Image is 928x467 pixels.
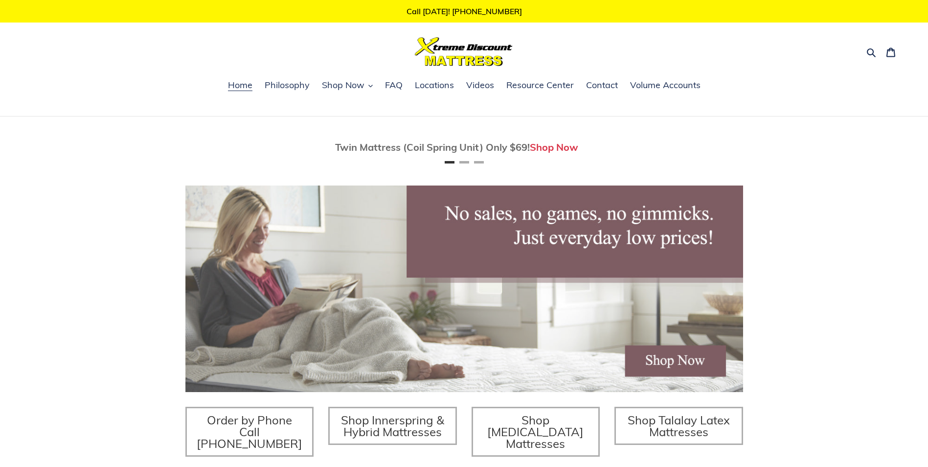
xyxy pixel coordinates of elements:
img: herobannermay2022-1652879215306_1200x.jpg [185,186,743,392]
span: Shop Talalay Latex Mattresses [628,413,730,439]
span: Volume Accounts [630,79,701,91]
a: Shop Innerspring & Hybrid Mattresses [328,407,457,445]
a: Order by Phone Call [PHONE_NUMBER] [185,407,314,457]
img: Xtreme Discount Mattress [415,37,513,66]
span: Shop Now [322,79,364,91]
span: Videos [466,79,494,91]
span: Locations [415,79,454,91]
a: Videos [461,78,499,93]
a: Resource Center [501,78,579,93]
button: Page 1 [445,161,454,163]
button: Shop Now [317,78,378,93]
span: FAQ [385,79,403,91]
a: FAQ [380,78,407,93]
a: Locations [410,78,459,93]
a: Shop Talalay Latex Mattresses [614,407,743,445]
button: Page 3 [474,161,484,163]
a: Home [223,78,257,93]
span: Home [228,79,252,91]
a: Volume Accounts [625,78,705,93]
span: Contact [586,79,618,91]
a: Philosophy [260,78,315,93]
span: Philosophy [265,79,310,91]
span: Order by Phone Call [PHONE_NUMBER] [197,413,302,451]
a: Contact [581,78,623,93]
span: Resource Center [506,79,574,91]
span: Twin Mattress (Coil Spring Unit) Only $69! [335,141,530,153]
a: Shop [MEDICAL_DATA] Mattresses [472,407,600,457]
span: Shop [MEDICAL_DATA] Mattresses [487,413,584,451]
span: Shop Innerspring & Hybrid Mattresses [341,413,444,439]
a: Shop Now [530,141,578,153]
button: Page 2 [459,161,469,163]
